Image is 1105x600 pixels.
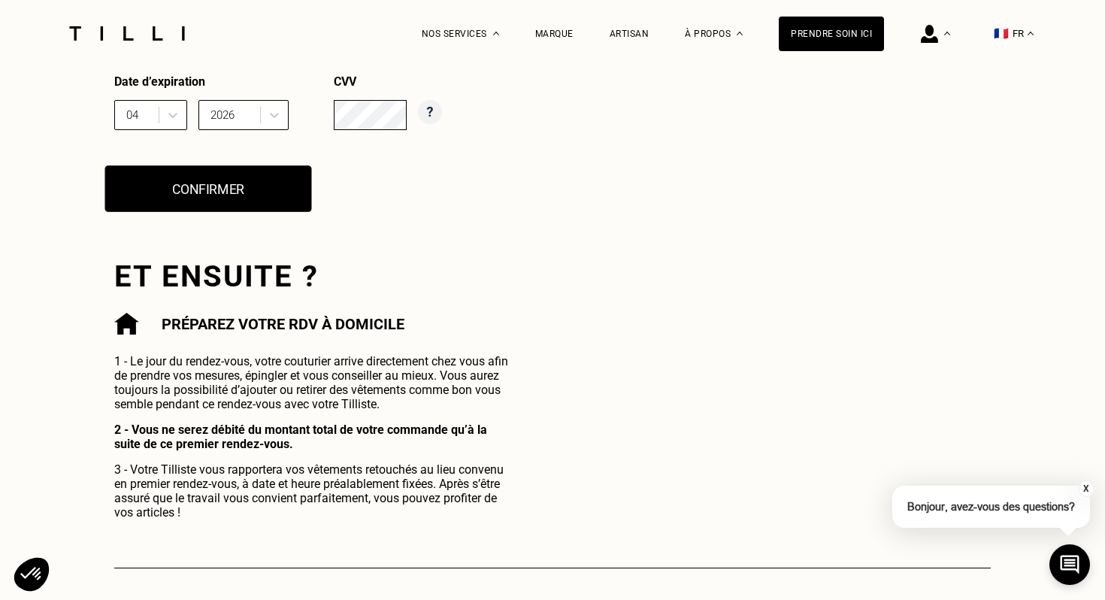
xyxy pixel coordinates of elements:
img: icône connexion [921,25,938,43]
img: C'est quoi le CVV ? [418,100,442,124]
h3: Préparez votre rdv à domicile [162,315,404,333]
p: 3 - Votre Tilliste vous rapportera vos vêtements retouchés au lieu convenu en premier rendez-vous... [114,462,515,520]
p: 1 - Le jour du rendez-vous, votre couturier arrive directement chez vous afin de prendre vos mesu... [114,354,515,411]
img: menu déroulant [1028,32,1034,35]
p: Date d’expiration [114,74,334,89]
a: Prendre soin ici [779,17,884,51]
span: 🇫🇷 [994,26,1009,41]
a: Artisan [610,29,649,39]
img: Logo du service de couturière Tilli [64,26,190,41]
img: Menu déroulant à propos [737,32,743,35]
a: Marque [535,29,574,39]
img: Menu déroulant [944,32,950,35]
img: Commande à domicile [114,313,139,335]
img: Menu déroulant [493,32,499,35]
button: X [1079,480,1094,497]
button: Confirmer [105,165,312,212]
p: Bonjour, avez-vous des questions? [892,486,1090,528]
p: CVV [334,74,442,89]
b: 2 - Vous ne serez débité du montant total de votre commande qu’à la suite de ce premier rendez-vous. [114,423,487,451]
h2: Et ensuite ? [114,259,567,294]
